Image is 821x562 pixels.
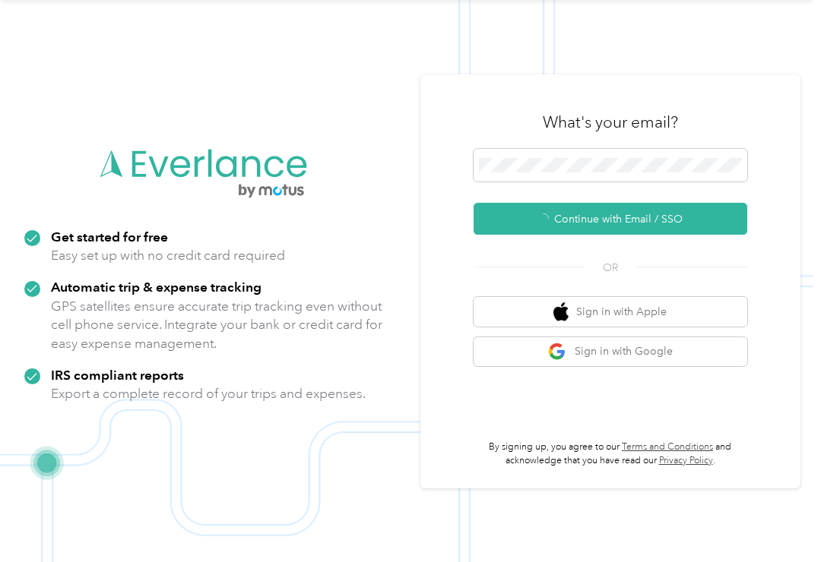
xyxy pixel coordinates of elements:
h3: What's your email? [543,112,678,133]
a: Privacy Policy [659,455,713,466]
strong: IRS compliant reports [51,367,184,383]
strong: Automatic trip & expense tracking [51,279,262,295]
a: Terms and Conditions [622,441,713,453]
img: apple logo [553,302,569,321]
button: apple logoSign in with Apple [474,297,747,327]
span: OR [584,260,637,276]
p: Easy set up with no credit card required [51,246,285,265]
button: Continue with Email / SSO [474,203,747,235]
p: Export a complete record of your trips and expenses. [51,384,366,403]
p: By signing up, you agree to our and acknowledge that you have read our . [474,440,747,467]
button: google logoSign in with Google [474,337,747,367]
img: google logo [548,343,567,362]
strong: Get started for free [51,229,168,245]
p: GPS satellites ensure accurate trip tracking even without cell phone service. Integrate your bank... [51,297,383,353]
